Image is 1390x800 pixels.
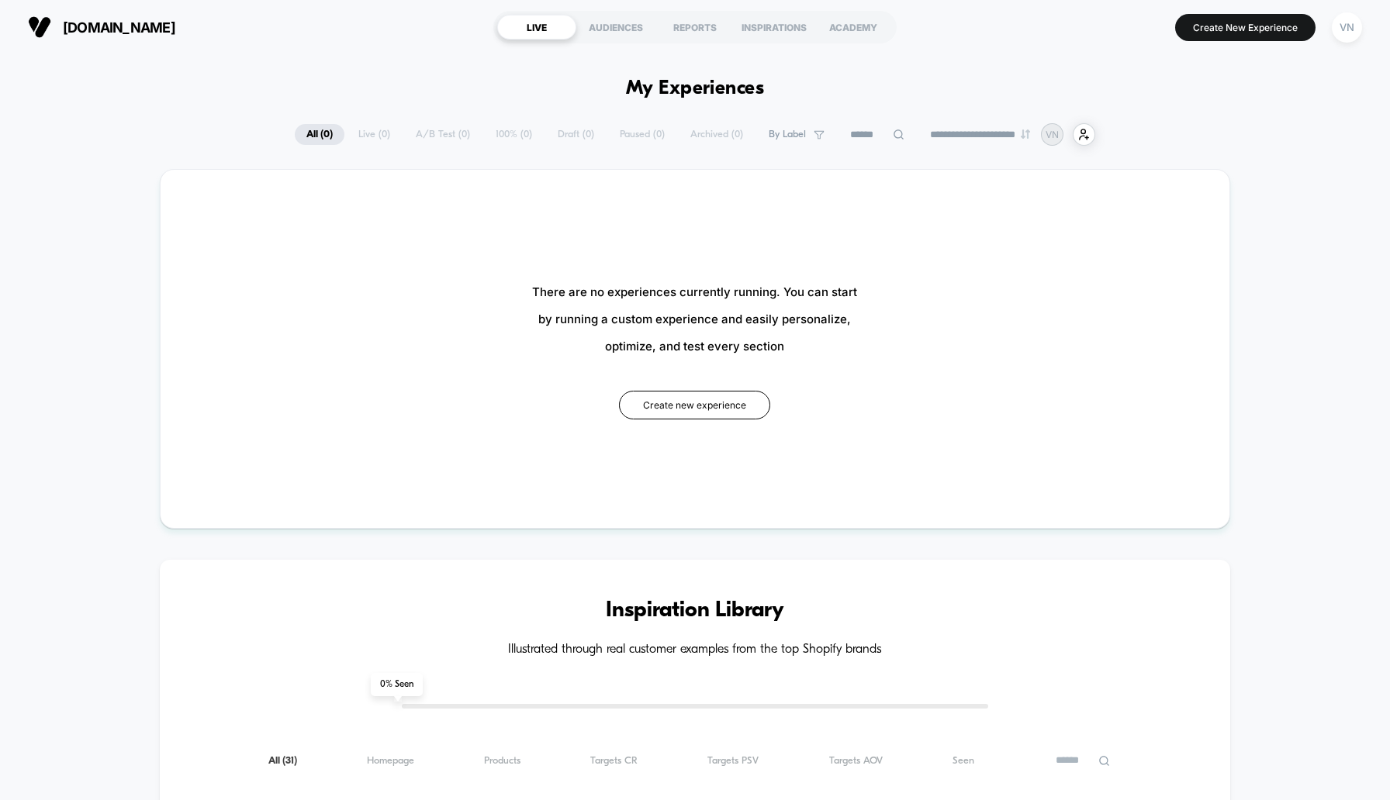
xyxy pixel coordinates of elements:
[371,673,423,696] span: 0 % Seen
[1175,14,1316,41] button: Create New Experience
[295,124,344,145] span: All ( 0 )
[626,78,765,100] h1: My Experiences
[497,15,576,40] div: LIVE
[829,755,883,767] span: Targets AOV
[735,15,814,40] div: INSPIRATIONS
[590,755,638,767] span: Targets CR
[769,129,806,140] span: By Label
[484,755,520,767] span: Products
[28,16,51,39] img: Visually logo
[953,755,974,767] span: Seen
[63,19,175,36] span: [DOMAIN_NAME]
[814,15,893,40] div: ACADEMY
[268,755,297,767] span: All
[707,755,759,767] span: Targets PSV
[655,15,735,40] div: REPORTS
[532,278,857,360] span: There are no experiences currently running. You can start by running a custom experience and easi...
[576,15,655,40] div: AUDIENCES
[367,755,414,767] span: Homepage
[206,598,1184,623] h3: Inspiration Library
[619,391,770,419] button: Create new experience
[206,643,1184,657] h4: Illustrated through real customer examples from the top Shopify brands
[1046,129,1059,140] p: VN
[282,756,297,766] span: ( 31 )
[1327,12,1367,43] button: VN
[1332,12,1362,43] div: VN
[23,15,180,40] button: [DOMAIN_NAME]
[1021,129,1030,139] img: end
